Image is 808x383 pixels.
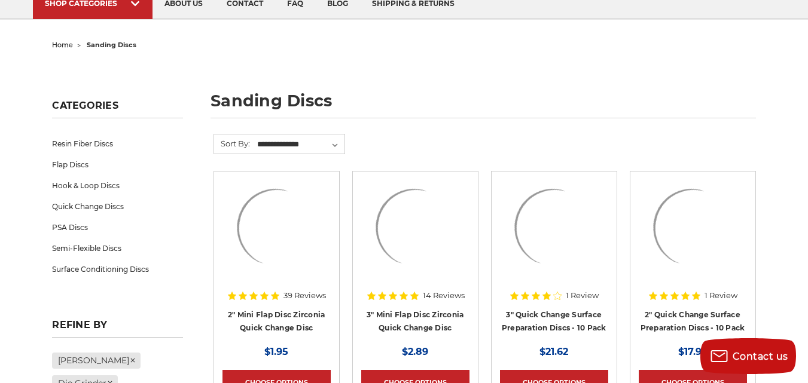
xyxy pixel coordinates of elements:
[283,292,326,299] span: 39 Reviews
[506,180,602,275] img: 3 inch surface preparation discs
[367,310,464,333] a: 3" Mini Flap Disc Zirconia Quick Change Disc
[52,196,182,217] a: Quick Change Discs
[52,175,182,196] a: Hook & Loop Discs
[87,41,136,49] span: sanding discs
[705,292,737,299] span: 1 Review
[214,134,250,152] label: Sort By:
[52,133,182,154] a: Resin Fiber Discs
[52,238,182,259] a: Semi-Flexible Discs
[52,41,73,49] a: home
[52,217,182,238] a: PSA Discs
[228,180,324,275] img: Black Hawk Abrasives 2-inch Zirconia Flap Disc with 60 Grit Zirconia for Smooth Finishing
[700,338,796,374] button: Contact us
[678,346,708,357] span: $17.99
[228,310,325,333] a: 2" Mini Flap Disc Zirconia Quick Change Disc
[361,180,469,288] a: BHA 3" Quick Change 60 Grit Flap Disc for Fine Grinding and Finishing
[222,180,331,288] a: Black Hawk Abrasives 2-inch Zirconia Flap Disc with 60 Grit Zirconia for Smooth Finishing
[539,346,568,357] span: $21.62
[211,93,756,118] h1: sanding discs
[52,319,182,338] h5: Refine by
[566,292,599,299] span: 1 Review
[423,292,465,299] span: 14 Reviews
[52,353,141,369] a: [PERSON_NAME]
[264,346,288,357] span: $1.95
[645,180,740,275] img: 2 inch surface preparation discs
[52,100,182,118] h5: Categories
[500,180,608,288] a: 3 inch surface preparation discs
[641,310,745,333] a: 2" Quick Change Surface Preparation Discs - 10 Pack
[733,351,788,362] span: Contact us
[639,180,747,288] a: 2 inch surface preparation discs
[367,180,463,275] img: BHA 3" Quick Change 60 Grit Flap Disc for Fine Grinding and Finishing
[52,154,182,175] a: Flap Discs
[255,136,344,154] select: Sort By:
[402,346,428,357] span: $2.89
[52,259,182,280] a: Surface Conditioning Discs
[502,310,606,333] a: 3" Quick Change Surface Preparation Discs - 10 Pack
